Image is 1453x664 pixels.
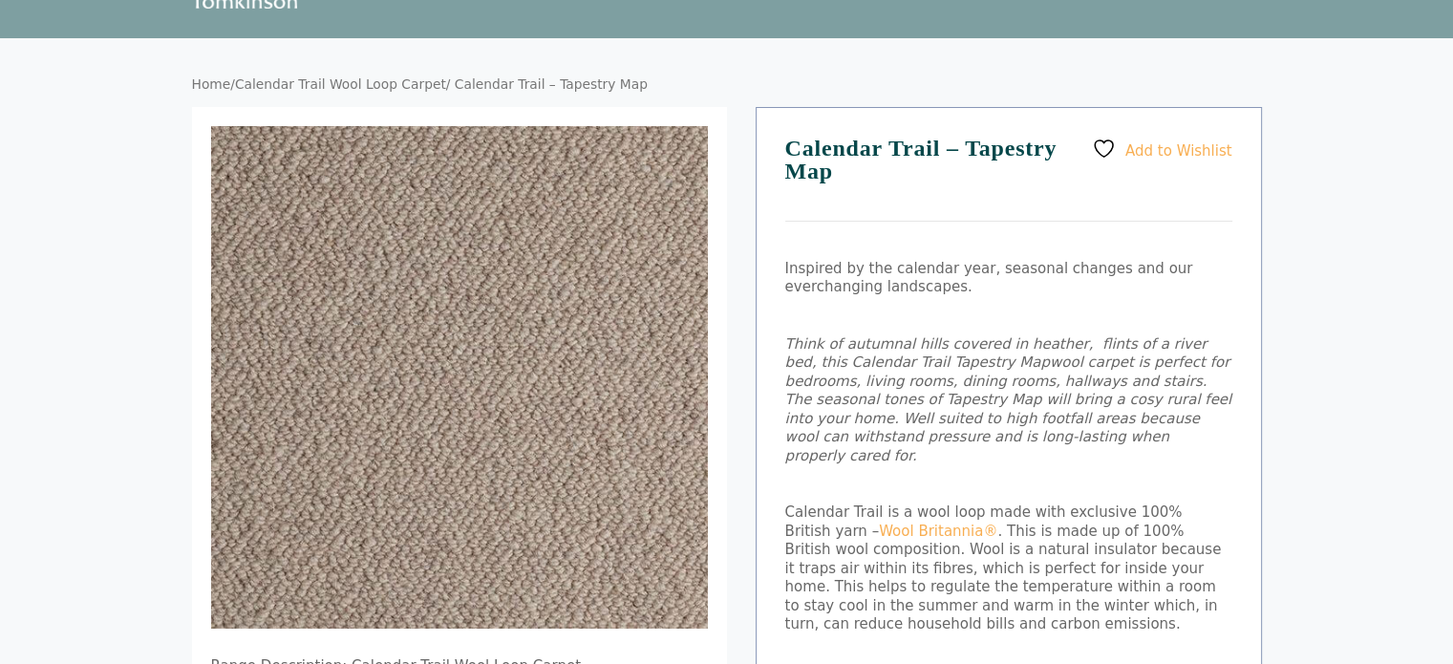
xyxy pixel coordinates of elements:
[192,76,1262,94] nav: Breadcrumb
[235,76,446,92] a: Calendar Trail Wool Loop Carpet
[785,353,1232,464] em: wool carpet is perfect for bedrooms, living rooms, dining rooms, hallways and stairs. The seasona...
[1092,137,1231,161] a: Add to Wishlist
[1125,141,1232,159] span: Add to Wishlist
[879,523,997,540] a: Wool Britannia®
[785,137,1232,222] h1: Calendar Trail – Tapestry Map
[785,503,1232,634] p: Calendar Trail is a wool loop made with exclusive 100% British yarn – . This is made up of 100% B...
[785,260,1232,297] p: Inspired by the calendar year, seasonal changes and our everchanging landscapes.
[785,335,1207,372] em: Think of autumnal hills covered in heather, flints of a river bed, this Calendar Trail Tapestry Map
[192,76,231,92] a: Home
